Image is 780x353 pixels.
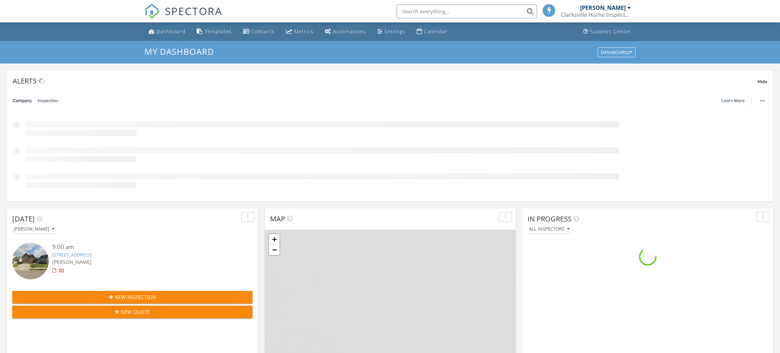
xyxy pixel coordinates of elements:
a: Automations (Basic) [322,25,369,38]
div: Templates [204,28,232,35]
span: Map [270,214,285,224]
div: Dashboards [601,50,632,55]
div: Dashboard [156,28,186,35]
button: Dashboards [598,47,636,57]
div: [PERSON_NAME] [14,227,54,232]
span: SPECTORA [165,4,222,18]
a: Dashboard [146,25,188,38]
span: My Dashboard [144,46,214,57]
a: Zoom in [269,234,280,245]
img: ellipsis-632cfdd7c38ec3a7d453.svg [760,100,765,101]
a: Support Center [580,25,634,38]
img: The Best Home Inspection Software - Spectora [144,4,160,19]
div: Alerts [13,76,758,86]
button: [PERSON_NAME] [12,225,56,234]
div: Settings [384,28,405,35]
a: Zoom out [269,245,280,255]
img: streetview [12,243,49,279]
a: Settings [375,25,408,38]
div: [PERSON_NAME] [580,4,626,11]
a: SPECTORA [144,9,222,24]
div: Contacts [251,28,275,35]
div: Clarksville Home Inspectors [561,11,631,18]
a: Calendar [414,25,451,38]
div: Support Center [590,28,631,35]
div: 9:00 am [52,243,233,252]
span: In Progress [527,214,572,224]
div: Calendar [424,28,448,35]
a: Inspection [38,92,58,110]
span: Hide [758,79,767,85]
span: [DATE] [12,214,35,224]
a: 9:00 am [STREET_ADDRESS] [PERSON_NAME] [12,243,253,281]
button: All Inspectors [527,225,571,234]
span: [PERSON_NAME] [52,259,92,265]
span: New Inspection [115,293,156,301]
button: New Quote [12,306,253,318]
div: Automations [333,28,366,35]
a: Metrics [283,25,316,38]
span: New Quote [121,308,150,315]
a: Company [13,92,32,110]
a: Templates [194,25,235,38]
a: [STREET_ADDRESS] [52,252,92,258]
a: Contacts [240,25,277,38]
button: New Inspection [12,291,253,304]
a: Learn More [721,97,749,104]
input: Search everything... [397,4,537,18]
div: All Inspectors [529,227,570,232]
div: Metrics [294,28,314,35]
